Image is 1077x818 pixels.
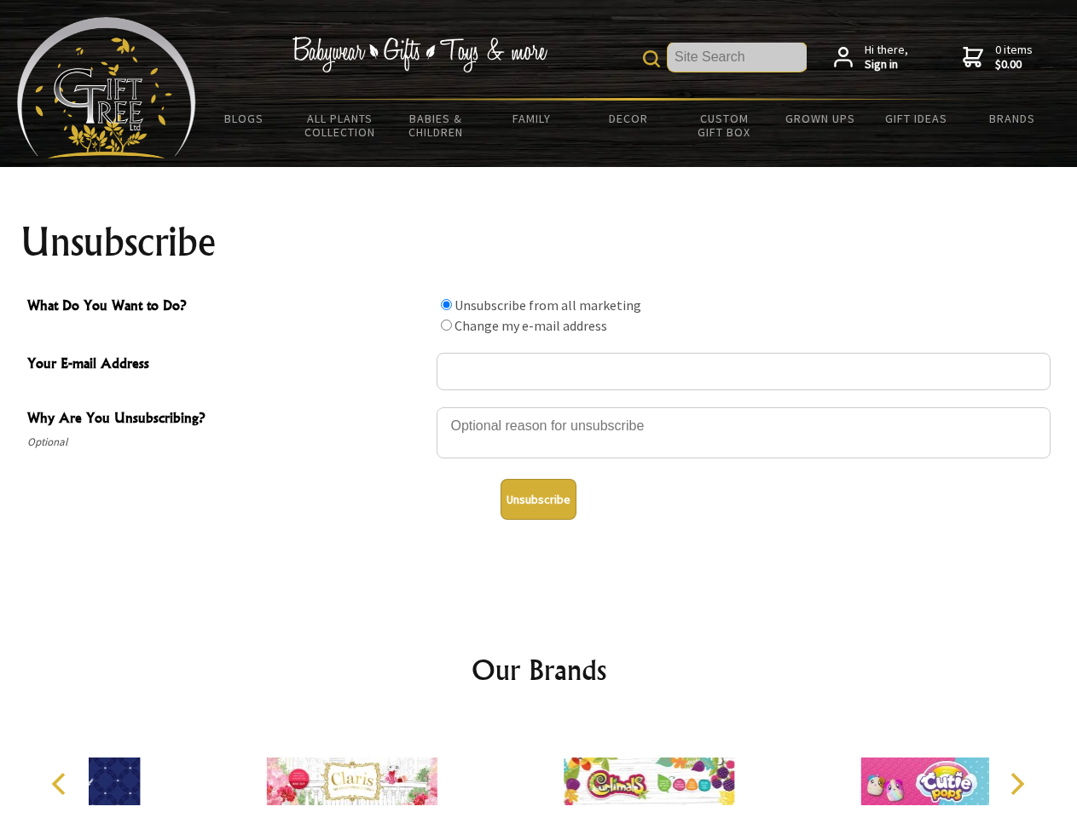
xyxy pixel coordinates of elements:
img: product search [643,50,660,67]
input: Site Search [668,43,807,72]
img: Babyware - Gifts - Toys and more... [17,17,196,158]
textarea: Why Are You Unsubscribing? [437,407,1051,458]
input: Your E-mail Address [437,353,1051,390]
h2: Our Brands [34,649,1044,690]
span: Why Are You Unsubscribing? [27,407,428,432]
span: Your E-mail Address [27,353,428,377]
a: 0 items$0.00 [963,43,1033,72]
a: Babies & Children [388,101,484,150]
span: Hi there, [865,43,908,72]
a: All Plants Collection [292,101,389,150]
button: Previous [43,765,80,803]
strong: $0.00 [995,57,1033,72]
h1: Unsubscribe [20,222,1057,262]
span: 0 items [995,42,1033,72]
a: BLOGS [196,101,292,136]
input: What Do You Want to Do? [441,299,452,310]
a: Gift Ideas [868,101,964,136]
span: Optional [27,432,428,452]
span: What Do You Want to Do? [27,295,428,320]
img: Babywear - Gifts - Toys & more [292,37,547,72]
button: Next [998,765,1035,803]
a: Hi there,Sign in [834,43,908,72]
label: Unsubscribe from all marketing [455,297,641,314]
a: Grown Ups [772,101,868,136]
input: What Do You Want to Do? [441,320,452,331]
strong: Sign in [865,57,908,72]
label: Change my e-mail address [455,317,607,334]
a: Decor [580,101,676,136]
button: Unsubscribe [501,479,576,520]
a: Brands [964,101,1061,136]
a: Family [484,101,581,136]
a: Custom Gift Box [676,101,773,150]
